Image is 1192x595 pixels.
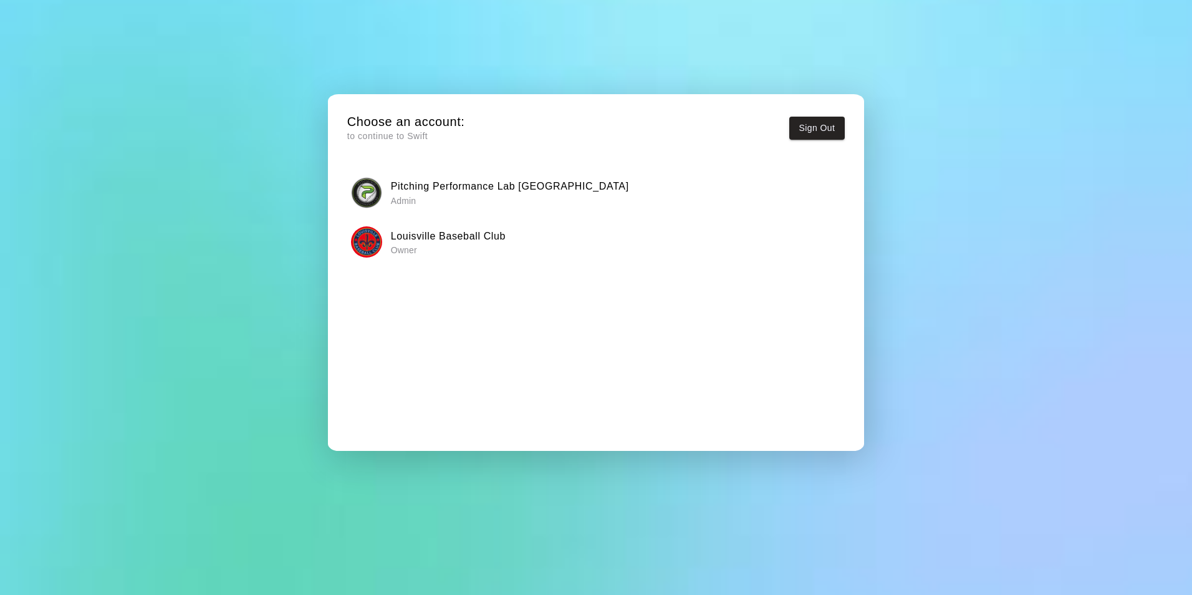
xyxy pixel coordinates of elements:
button: Sign Out [789,117,845,140]
p: to continue to Swift [347,130,465,143]
p: Admin [391,195,629,207]
h6: Pitching Performance Lab [GEOGRAPHIC_DATA] [391,178,629,195]
img: Louisville Baseball Club [351,226,382,258]
button: Louisville Baseball ClubLouisville Baseball Club Owner [347,223,845,262]
p: Owner [391,244,506,256]
h6: Louisville Baseball Club [391,228,506,244]
button: Pitching Performance Lab LouisvillePitching Performance Lab [GEOGRAPHIC_DATA] Admin [347,173,845,212]
img: Pitching Performance Lab Louisville [351,177,382,208]
h5: Choose an account: [347,114,465,130]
